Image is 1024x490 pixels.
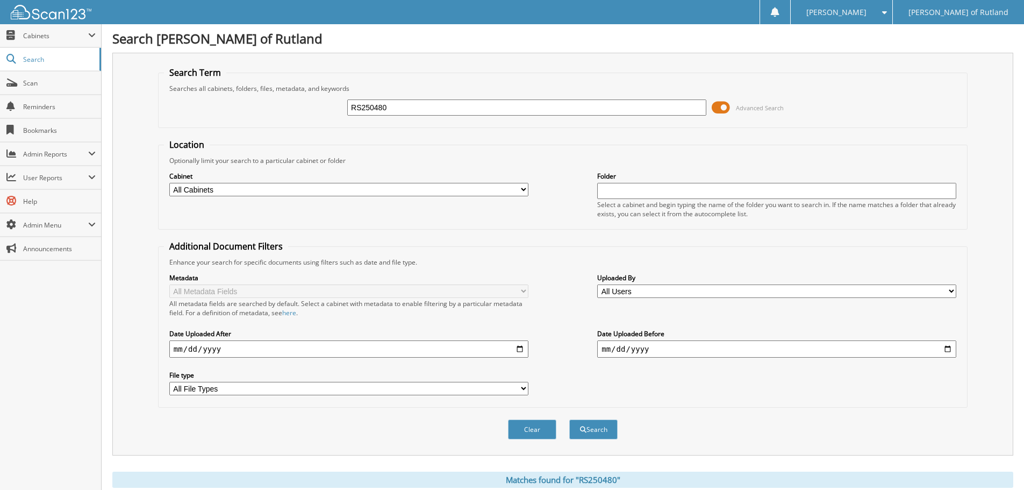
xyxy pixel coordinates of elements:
a: here [282,308,296,317]
button: Clear [508,420,556,439]
label: Date Uploaded Before [597,329,956,338]
span: Help [23,197,96,206]
button: Search [569,420,618,439]
legend: Location [164,139,210,151]
span: [PERSON_NAME] [806,9,867,16]
input: end [597,340,956,358]
div: Searches all cabinets, folders, files, metadata, and keywords [164,84,962,93]
div: Matches found for "RS250480" [112,472,1013,488]
legend: Additional Document Filters [164,240,288,252]
h1: Search [PERSON_NAME] of Rutland [112,30,1013,47]
label: Metadata [169,273,528,282]
span: User Reports [23,173,88,182]
label: Uploaded By [597,273,956,282]
label: Folder [597,172,956,181]
label: File type [169,371,528,380]
img: scan123-logo-white.svg [11,5,91,19]
div: Select a cabinet and begin typing the name of the folder you want to search in. If the name match... [597,200,956,218]
div: Enhance your search for specific documents using filters such as date and file type. [164,258,962,267]
span: Search [23,55,94,64]
span: Advanced Search [736,104,784,112]
iframe: Chat Widget [970,438,1024,490]
span: Announcements [23,244,96,253]
span: [PERSON_NAME] of Rutland [908,9,1008,16]
legend: Search Term [164,67,226,79]
span: Cabinets [23,31,88,40]
label: Cabinet [169,172,528,181]
span: Bookmarks [23,126,96,135]
div: Optionally limit your search to a particular cabinet or folder [164,156,962,165]
span: Reminders [23,102,96,111]
span: Admin Reports [23,150,88,159]
span: Scan [23,79,96,88]
input: start [169,340,528,358]
span: Admin Menu [23,221,88,230]
label: Date Uploaded After [169,329,528,338]
div: All metadata fields are searched by default. Select a cabinet with metadata to enable filtering b... [169,299,528,317]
